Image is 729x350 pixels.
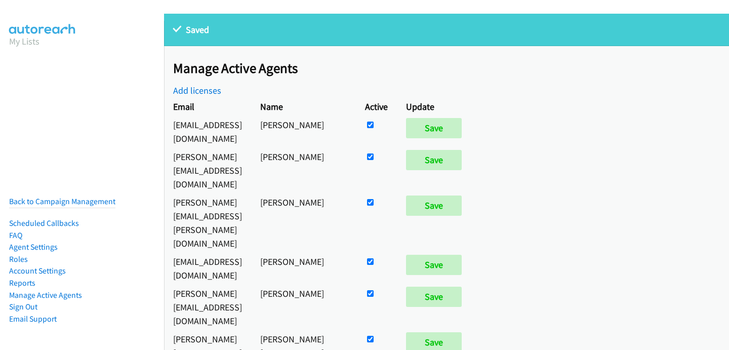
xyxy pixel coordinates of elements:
[164,115,251,147] td: [EMAIL_ADDRESS][DOMAIN_NAME]
[9,314,57,324] a: Email Support
[251,284,356,330] td: [PERSON_NAME]
[173,23,720,36] p: Saved
[356,97,397,115] th: Active
[164,193,251,252] td: [PERSON_NAME][EMAIL_ADDRESS][PERSON_NAME][DOMAIN_NAME]
[164,284,251,330] td: [PERSON_NAME][EMAIL_ADDRESS][DOMAIN_NAME]
[251,193,356,252] td: [PERSON_NAME]
[406,150,462,170] input: Save
[173,85,221,96] a: Add licenses
[164,97,251,115] th: Email
[9,35,39,47] a: My Lists
[406,287,462,307] input: Save
[9,218,79,228] a: Scheduled Callbacks
[164,252,251,284] td: [EMAIL_ADDRESS][DOMAIN_NAME]
[9,278,35,288] a: Reports
[164,147,251,193] td: [PERSON_NAME][EMAIL_ADDRESS][DOMAIN_NAME]
[173,60,729,77] h2: Manage Active Agents
[251,115,356,147] td: [PERSON_NAME]
[9,197,115,206] a: Back to Campaign Management
[9,302,37,312] a: Sign Out
[9,254,28,264] a: Roles
[9,242,58,252] a: Agent Settings
[251,97,356,115] th: Name
[9,230,22,240] a: FAQ
[406,118,462,138] input: Save
[406,196,462,216] input: Save
[397,97,475,115] th: Update
[251,252,356,284] td: [PERSON_NAME]
[9,290,82,300] a: Manage Active Agents
[406,255,462,275] input: Save
[9,266,66,276] a: Account Settings
[251,147,356,193] td: [PERSON_NAME]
